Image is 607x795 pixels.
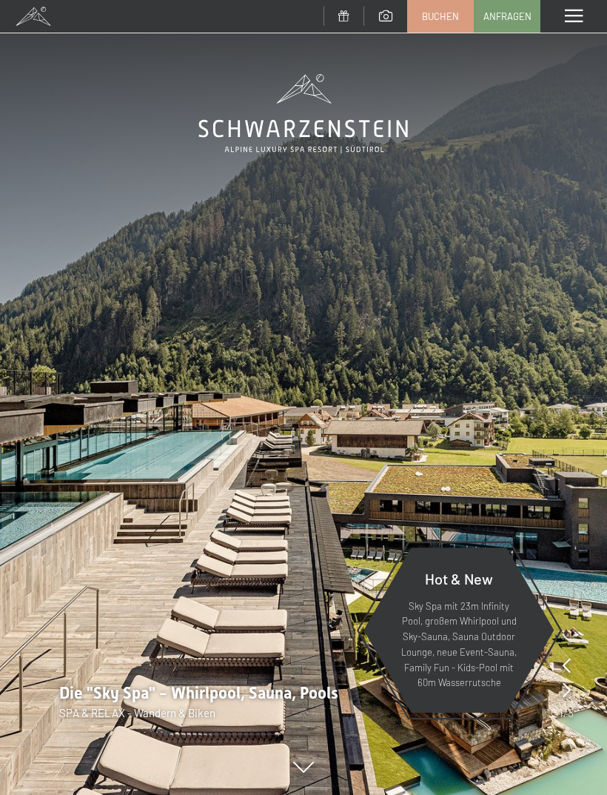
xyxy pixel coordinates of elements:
[59,684,338,702] span: Die "Sky Spa" - Whirlpool, Sauna, Pools
[568,705,574,721] span: 8
[559,705,563,721] span: 1
[474,1,540,32] a: Anfragen
[563,705,568,721] span: /
[483,10,531,23] span: Anfragen
[408,1,473,32] a: Buchen
[425,570,493,588] span: Hot & New
[422,10,459,23] span: Buchen
[59,706,215,719] span: SPA & RELAX - Wandern & Biken
[400,599,518,691] p: Sky Spa mit 23m Infinity Pool, großem Whirlpool und Sky-Sauna, Sauna Outdoor Lounge, neue Event-S...
[363,547,555,713] a: Hot & New Sky Spa mit 23m Infinity Pool, großem Whirlpool und Sky-Sauna, Sauna Outdoor Lounge, ne...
